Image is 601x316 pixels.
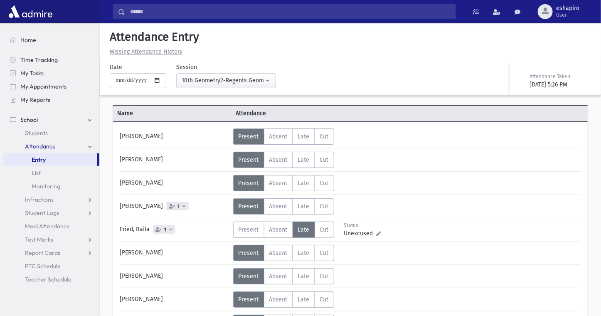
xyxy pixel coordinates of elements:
span: User [556,12,579,18]
span: Name [113,109,232,118]
span: Late [298,226,310,233]
span: Absent [269,273,288,280]
a: Time Tracking [3,53,99,67]
a: My Reports [3,93,99,106]
span: Present [239,180,259,187]
a: My Tasks [3,67,99,80]
a: List [3,166,99,180]
span: Cut [320,156,329,163]
span: Present [239,273,259,280]
span: Present [239,296,259,303]
a: School [3,113,99,126]
span: Absent [269,156,288,163]
a: Entry [3,153,97,166]
div: Status [344,222,381,229]
span: Meal Attendance [25,222,70,230]
span: 1 [176,204,181,209]
div: [PERSON_NAME] [116,268,233,284]
span: List [32,169,41,177]
span: Report Cards [25,249,60,257]
span: Students [25,129,48,137]
div: Attendance Taken [530,73,589,80]
input: Search [125,4,456,19]
a: Infractions [3,193,99,206]
span: My Appointments [20,83,67,90]
span: Teacher Schedule [25,276,71,283]
span: Cut [320,273,329,280]
span: Cut [320,203,329,210]
a: Missing Attendance History [106,48,182,55]
div: [PERSON_NAME] [116,245,233,261]
div: [DATE] 5:26 PM [530,80,589,89]
span: Test Marks [25,236,53,243]
span: Cut [320,249,329,257]
div: [PERSON_NAME] [116,128,233,145]
span: Absent [269,180,288,187]
span: Present [239,203,259,210]
div: AttTypes [233,291,334,308]
div: [PERSON_NAME] [116,291,233,308]
div: 10th Geometry2-Regents Geometry(2:30PM-3:10PM) [182,76,264,85]
label: Session [176,63,197,72]
span: Cut [320,180,329,187]
span: Infractions [25,196,54,203]
div: AttTypes [233,198,334,215]
span: Student Logs [25,209,59,217]
div: AttTypes [233,175,334,191]
span: Monitoring [32,183,60,190]
span: Present [239,226,259,233]
span: Time Tracking [20,56,58,64]
a: Report Cards [3,246,99,259]
span: Present [239,249,259,257]
div: [PERSON_NAME] [116,175,233,191]
span: Present [239,156,259,163]
span: My Tasks [20,69,44,77]
a: Test Marks [3,233,99,246]
span: School [20,116,38,123]
span: Cut [320,226,329,233]
span: Absent [269,226,288,233]
span: eshapiro [556,5,579,12]
label: Date [110,63,122,72]
button: 10th Geometry2-Regents Geometry(2:30PM-3:10PM) [176,73,276,88]
img: AdmirePro [7,3,54,20]
a: Home [3,33,99,47]
span: Home [20,36,36,44]
span: Late [298,203,310,210]
a: Meal Attendance [3,220,99,233]
u: Missing Attendance History [110,48,182,55]
div: [PERSON_NAME] [116,152,233,168]
a: Attendance [3,140,99,153]
a: My Appointments [3,80,99,93]
div: [PERSON_NAME] [116,198,233,215]
a: Monitoring [3,180,99,193]
div: AttTypes [233,128,334,145]
span: Late [298,180,310,187]
span: Late [298,133,310,140]
span: Absent [269,133,288,140]
span: Unexcused [344,229,377,238]
span: Late [298,156,310,163]
span: 1 [163,227,168,232]
div: Fried, Baila [116,222,233,238]
h5: Attendance Entry [106,30,594,44]
a: PTC Schedule [3,259,99,273]
span: Absent [269,249,288,257]
span: Late [298,273,310,280]
span: Present [239,133,259,140]
span: Late [298,249,310,257]
a: Student Logs [3,206,99,220]
span: Cut [320,133,329,140]
span: Absent [269,203,288,210]
span: Attendance [25,143,56,150]
span: My Reports [20,96,50,104]
div: AttTypes [233,268,334,284]
a: Students [3,126,99,140]
span: Attendance [232,109,351,118]
a: Teacher Schedule [3,273,99,286]
span: Entry [32,156,46,163]
div: AttTypes [233,222,334,238]
div: AttTypes [233,245,334,261]
div: AttTypes [233,152,334,168]
span: PTC Schedule [25,262,61,270]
